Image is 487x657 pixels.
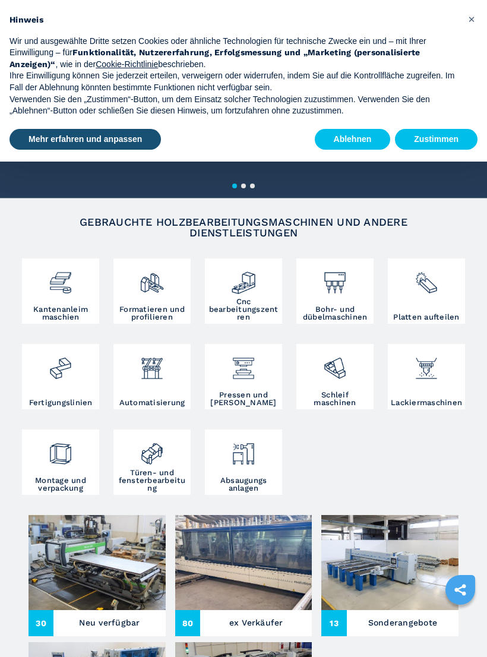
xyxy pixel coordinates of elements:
[393,313,459,321] h3: Platten aufteilen
[10,14,458,26] h2: Hinweis
[231,261,256,295] img: centro_di_lavoro_cnc_2.png
[38,217,450,238] h2: Gebrauchte Holzbearbeitungsmaschinen und andere Dienstleistungen
[208,391,279,406] h3: Pressen und [PERSON_NAME]
[414,261,439,295] img: sezionatrici_2.png
[322,347,347,381] img: levigatrici_2.png
[250,184,255,188] button: 3
[10,129,161,150] button: Mehr erfahren und anpassen
[296,344,374,409] a: Schleif maschinen
[22,258,99,324] a: Kantenanleim maschien
[113,344,191,409] a: Automatisierung
[116,305,188,321] h3: Formatieren und profilieren
[25,476,96,492] h3: Montage und verpackung
[48,432,73,466] img: montaggio_imballaggio_2.png
[322,261,347,295] img: foratrici_inseritrici_2.png
[116,469,188,492] h3: Türen- und fensterbearbeitung
[113,429,191,495] a: Türen- und fensterbearbeitung
[445,575,475,605] a: sharethis
[321,515,458,610] img: Sonderangebote
[10,70,458,93] p: Ihre Einwilligung können Sie jederzeit erteilen, verweigern oder widerrufen, indem Sie auf die Ko...
[175,515,312,610] img: ex Verkäufer
[113,258,191,324] a: Formatieren und profilieren
[29,399,93,406] h3: Fertigungslinien
[175,610,200,636] span: 80
[395,129,477,150] button: Zustimmen
[231,347,256,381] img: pressa-strettoia.png
[468,12,475,26] span: ×
[388,344,465,409] a: Lackiermaschinen
[462,10,481,29] button: Schließen Sie diesen Hinweis
[321,610,346,636] span: 13
[48,261,73,295] img: bordatrici_1.png
[208,476,279,492] h3: Absaugungs anlagen
[414,347,439,381] img: verniciatura_1.png
[25,305,96,321] h3: Kantenanleim maschien
[140,432,165,466] img: lavorazione_porte_finestre_2.png
[22,344,99,409] a: Fertigungslinien
[29,610,53,636] span: 30
[437,604,478,648] iframe: Chat
[48,347,73,381] img: linee_di_produzione_2.png
[296,258,374,324] a: Bohr- und dübelmaschinen
[10,36,458,71] p: Wir und ausgewählte Dritte setzen Cookies oder ähnliche Technologien für technische Zwecke ein un...
[205,344,282,409] a: Pressen und [PERSON_NAME]
[29,515,166,636] a: Neu verfügbar 30Neu verfügbar
[29,515,166,610] img: Neu verfügbar
[321,515,458,636] a: Sonderangebote 13Sonderangebote
[22,429,99,495] a: Montage und verpackung
[205,429,282,495] a: Absaugungs anlagen
[140,347,165,381] img: automazione.png
[232,184,237,188] button: 1
[315,129,391,150] button: Ablehnen
[208,298,279,321] h3: Cnc bearbeitungszentren
[299,305,371,321] h3: Bohr- und dübelmaschinen
[79,614,140,631] h3: Neu verfügbar
[388,258,465,324] a: Platten aufteilen
[299,391,371,406] h3: Schleif maschinen
[119,399,185,406] h3: Automatisierung
[140,261,165,295] img: squadratrici_2.png
[96,59,158,69] a: Cookie-Richtlinie
[229,614,283,631] h3: ex Verkäufer
[10,94,458,117] p: Verwenden Sie den „Zustimmen“-Button, um dem Einsatz solcher Technologien zuzustimmen. Verwenden ...
[368,614,438,631] h3: Sonderangebote
[241,184,246,188] button: 2
[205,258,282,324] a: Cnc bearbeitungszentren
[231,432,256,466] img: aspirazione_1.png
[175,515,312,636] a: ex Verkäufer 80ex Verkäufer
[391,399,462,406] h3: Lackiermaschinen
[10,48,420,69] strong: Funktionalität, Nutzererfahrung, Erfolgsmessung und „Marketing (personalisierte Anzeigen)“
